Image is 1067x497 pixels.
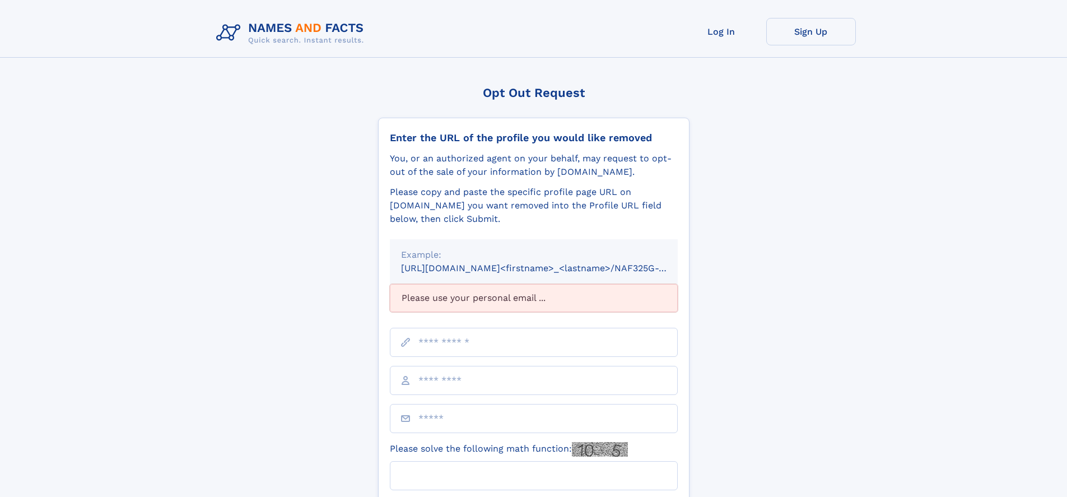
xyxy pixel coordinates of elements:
div: You, or an authorized agent on your behalf, may request to opt-out of the sale of your informatio... [390,152,678,179]
small: [URL][DOMAIN_NAME]<firstname>_<lastname>/NAF325G-xxxxxxxx [401,263,699,273]
a: Log In [677,18,766,45]
a: Sign Up [766,18,856,45]
img: Logo Names and Facts [212,18,373,48]
div: Please copy and paste the specific profile page URL on [DOMAIN_NAME] you want removed into the Pr... [390,185,678,226]
div: Opt Out Request [378,86,689,100]
label: Please solve the following math function: [390,442,628,457]
div: Example: [401,248,667,262]
div: Enter the URL of the profile you would like removed [390,132,678,144]
div: Please use your personal email ... [390,284,678,312]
